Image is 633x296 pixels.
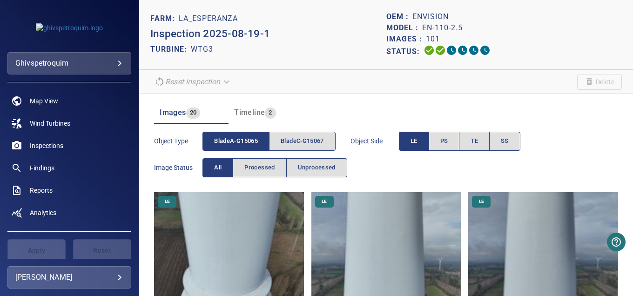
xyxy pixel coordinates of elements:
span: Unprocessed [298,162,336,173]
button: bladeC-G15067 [269,132,336,151]
div: objectSide [399,132,520,151]
button: Unprocessed [286,158,347,177]
em: Reset inspection [165,77,220,86]
span: Processed [244,162,275,173]
svg: Matching 0% [468,45,479,56]
p: WTG3 [191,44,213,55]
a: inspections noActive [7,135,131,157]
a: analytics noActive [7,202,131,224]
button: bladeA-G15065 [202,132,269,151]
div: ghivspetroquim [15,56,123,71]
span: SS [501,136,509,147]
span: Image Status [154,163,202,172]
span: LE [473,198,490,205]
p: EN-110-2.5 [422,22,463,34]
p: Envision [412,11,449,22]
span: Inspections [30,141,63,150]
span: bladeC-G15067 [281,136,324,147]
button: LE [399,132,429,151]
div: ghivspetroquim [7,52,131,74]
span: Reports [30,186,53,195]
span: LE [316,198,332,205]
span: bladeA-G15065 [214,136,258,147]
span: TE [471,136,478,147]
img: ghivspetroquim-logo [36,23,103,33]
span: Object type [154,136,202,146]
span: 2 [265,108,276,118]
button: SS [489,132,520,151]
div: Unable to reset the inspection due to your user permissions [150,74,235,90]
p: TURBINE: [150,44,191,55]
span: Object Side [350,136,399,146]
span: Wind Turbines [30,119,70,128]
svg: Selecting 0% [446,45,457,56]
div: Reset inspection [150,74,235,90]
span: Unable to delete the inspection due to your user permissions [577,74,622,90]
svg: ML Processing 0% [457,45,468,56]
a: reports noActive [7,179,131,202]
p: Images : [386,34,426,45]
p: 101 [426,34,440,45]
span: Timeline [234,108,265,117]
span: PS [440,136,448,147]
button: PS [429,132,460,151]
div: [PERSON_NAME] [15,270,123,285]
span: Map View [30,96,58,106]
button: TE [459,132,490,151]
svg: Data Formatted 100% [435,45,446,56]
button: Processed [233,158,286,177]
div: imageStatus [202,158,347,177]
a: map noActive [7,90,131,112]
p: Model : [386,22,422,34]
p: Status: [386,45,424,58]
a: windturbines noActive [7,112,131,135]
div: objectType [202,132,336,151]
p: Inspection 2025-08-19-1 [150,26,386,42]
svg: Uploading 100% [424,45,435,56]
span: Analytics [30,208,56,217]
a: findings noActive [7,157,131,179]
span: Findings [30,163,54,173]
span: LE [411,136,418,147]
span: Images [160,108,186,117]
span: All [214,162,222,173]
p: La_Esperanza [179,13,238,24]
span: LE [159,198,175,205]
button: All [202,158,233,177]
svg: Classification 0% [479,45,491,56]
p: FARM: [150,13,179,24]
p: OEM : [386,11,412,22]
span: 20 [186,108,201,118]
